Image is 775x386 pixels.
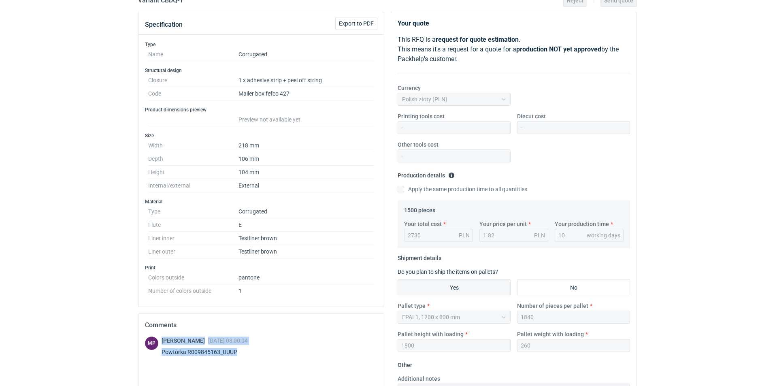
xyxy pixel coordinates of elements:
[339,21,374,26] span: Export to PDF
[162,348,248,356] div: Powtórka R009845163_UUUP
[238,218,374,232] dd: E
[516,45,601,53] strong: production NOT yet approved
[148,87,238,100] dt: Code
[148,245,238,258] dt: Liner outer
[436,36,519,43] strong: request for quote estimation
[404,220,442,228] label: Your total cost
[335,17,377,30] button: Export to PDF
[398,302,426,310] label: Pallet type
[398,358,412,368] legend: Other
[398,169,455,179] legend: Production details
[517,302,588,310] label: Number of pieces per pallet
[238,284,374,294] dd: 1
[534,231,545,239] div: PLN
[238,139,374,152] dd: 218 mm
[148,205,238,218] dt: Type
[238,87,374,100] dd: Mailer box fefco 427
[398,19,429,27] strong: Your quote
[238,232,374,245] dd: Testliner brown
[208,337,248,344] span: [DATE] 08:00:04
[587,231,620,239] div: working days
[148,74,238,87] dt: Closure
[398,141,439,149] label: Other tools cost
[148,179,238,192] dt: Internal/external
[555,220,609,228] label: Your production time
[148,232,238,245] dt: Liner inner
[148,218,238,232] dt: Flute
[398,185,527,193] label: Apply the same production time to all quantities
[398,269,498,275] label: Do you plan to ship the items on pallets?
[459,231,470,239] div: PLN
[145,320,377,330] h2: Comments
[238,166,374,179] dd: 104 mm
[145,264,377,271] h3: Print
[162,337,208,344] span: [PERSON_NAME]
[479,220,527,228] label: Your price per unit
[398,84,421,92] label: Currency
[398,330,464,338] label: Pallet height with loading
[145,198,377,205] h3: Material
[238,74,374,87] dd: 1 x adhesive strip + peel off string
[238,271,374,284] dd: pantone
[398,35,630,64] p: This RFQ is a . This means it's a request for a quote for a by the Packhelp's customer.
[145,107,377,113] h3: Product dimensions preview
[145,41,377,48] h3: Type
[404,204,435,213] legend: 1500 pieces
[238,245,374,258] dd: Testliner brown
[148,139,238,152] dt: Width
[145,15,183,34] button: Specification
[145,337,158,350] figcaption: MP
[148,152,238,166] dt: Depth
[148,48,238,61] dt: Name
[238,152,374,166] dd: 106 mm
[517,330,584,338] label: Pallet weight with loading
[148,166,238,179] dt: Height
[238,116,302,123] span: Preview not available yet.
[145,67,377,74] h3: Structural design
[398,112,445,120] label: Printing tools cost
[148,271,238,284] dt: Colors outside
[145,132,377,139] h3: Size
[238,205,374,218] dd: Corrugated
[398,252,441,261] legend: Shipment details
[238,48,374,61] dd: Corrugated
[148,284,238,294] dt: Number of colors outside
[145,337,158,350] div: Michał Palasek
[238,179,374,192] dd: External
[517,112,546,120] label: Diecut cost
[398,375,440,383] label: Additional notes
